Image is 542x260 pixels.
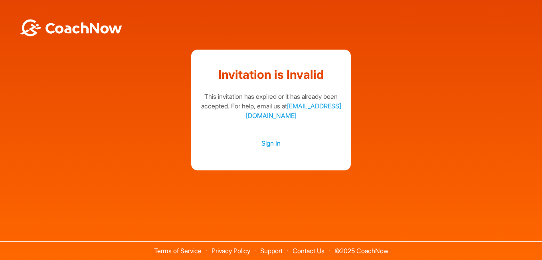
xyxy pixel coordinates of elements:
[199,92,343,120] div: This invitation has expired or it has already been accepted. For help, email us at
[19,19,123,36] img: BwLJSsUCoWCh5upNqxVrqldRgqLPVwmV24tXu5FoVAoFEpwwqQ3VIfuoInZCoVCoTD4vwADAC3ZFMkVEQFDAAAAAElFTkSuQmCC
[199,138,343,148] a: Sign In
[260,247,283,255] a: Support
[293,247,324,255] a: Contact Us
[330,242,392,254] span: © 2025 CoachNow
[246,102,341,120] a: [EMAIL_ADDRESS][DOMAIN_NAME]
[199,66,343,84] h1: Invitation is Invalid
[154,247,202,255] a: Terms of Service
[212,247,250,255] a: Privacy Policy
